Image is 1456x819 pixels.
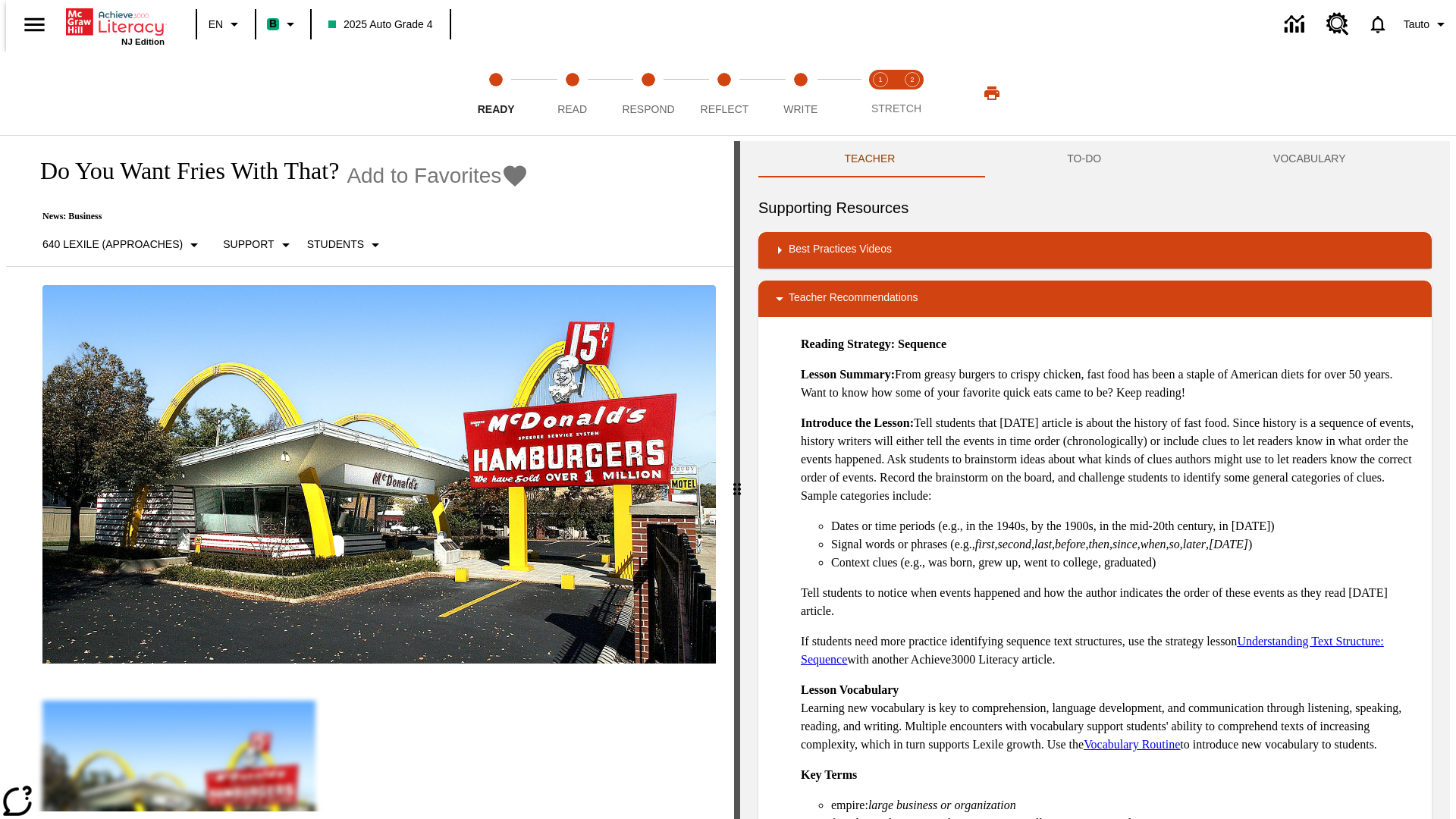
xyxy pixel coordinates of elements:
[1209,538,1248,551] em: [DATE]
[740,141,1450,819] div: activity
[6,141,734,811] div: reading
[898,337,946,350] strong: Sequence
[801,584,1420,620] p: Tell students to notice when events happened and how the author indicates the order of these even...
[261,11,306,38] button: Boost Class color is mint green. Change class color
[758,232,1432,268] div: Best Practices Videos
[831,535,1420,554] li: Signal words or phrases (e.g., , , , , , , , , , )
[12,2,57,47] button: Open side menu
[801,635,1384,666] a: Understanding Text Structure: Sequence
[1276,4,1317,45] a: Data Center
[801,768,857,781] strong: Key Terms
[269,14,277,33] span: B
[217,231,300,259] button: Scaffolds, Support
[868,799,1016,811] em: large business or organization
[121,37,165,46] span: NJ Edition
[757,52,845,135] button: Write step 5 of 5
[1141,538,1166,551] em: when
[801,337,895,350] strong: Reading Strategy:
[209,17,223,33] span: EN
[223,237,274,253] p: Support
[604,52,692,135] button: Respond step 3 of 5
[831,796,1420,814] li: empire:
[981,141,1188,177] button: TO-DO
[202,11,250,38] button: Language: EN, Select a language
[998,538,1031,551] em: second
[801,681,1420,754] p: Learning new vocabulary is key to comprehension, language development, and communication through ...
[66,5,165,46] div: Home
[42,285,716,664] img: One of the first McDonald's stores, with the iconic red sign and golden arches.
[801,416,914,429] strong: Introduce the Lesson:
[858,52,902,135] button: Stretch Read step 1 of 2
[734,141,740,819] div: Press Enter or Spacebar and then press right and left arrow keys to move the slider
[1404,17,1429,33] span: Tauto
[701,103,749,115] span: Reflect
[42,237,183,253] p: 640 Lexile (Approaches)
[801,368,895,381] strong: Lesson Summary:
[347,162,529,189] button: Add to Favorites - Do You Want Fries With That?
[1088,538,1109,551] em: then
[1112,538,1137,551] em: since
[758,196,1432,220] h6: Supporting Resources
[622,103,674,115] span: Respond
[783,103,817,115] span: Write
[1034,538,1052,551] em: last
[801,683,899,696] strong: Lesson Vocabulary
[528,52,616,135] button: Read step 2 of 5
[1055,538,1085,551] em: before
[890,52,934,135] button: Stretch Respond step 2 of 2
[801,366,1420,402] p: From greasy burgers to crispy chicken, fast food has been a staple of American diets for over 50 ...
[307,237,364,253] p: Students
[1188,141,1432,177] button: VOCABULARY
[1398,11,1456,38] button: Profile/Settings
[24,157,339,185] h1: Do You Want Fries With That?
[910,76,914,83] text: 2
[328,17,433,33] span: 2025 Auto Grade 4
[975,538,995,551] em: first
[1084,738,1180,751] a: Vocabulary Routine
[301,231,391,259] button: Select Student
[758,281,1432,317] div: Teacher Recommendations
[758,141,1432,177] div: Instructional Panel Tabs
[24,211,529,222] p: News: Business
[1169,538,1180,551] em: so
[831,554,1420,572] li: Context clues (e.g., was born, grew up, went to college, graduated)
[1183,538,1206,551] em: later
[452,52,540,135] button: Ready step 1 of 5
[789,241,892,259] p: Best Practices Videos
[680,52,768,135] button: Reflect step 4 of 5
[347,164,501,188] span: Add to Favorites
[789,290,918,308] p: Teacher Recommendations
[801,414,1420,505] p: Tell students that [DATE] article is about the history of fast food. Since history is a sequence ...
[758,141,981,177] button: Teacher
[801,632,1420,669] p: If students need more practice identifying sequence text structures, use the strategy lesson with...
[1358,5,1398,44] a: Notifications
[1317,4,1358,45] a: Resource Center, Will open in new tab
[871,102,921,115] span: STRETCH
[831,517,1420,535] li: Dates or time periods (e.g., in the 1940s, by the 1900s, in the mid-20th century, in [DATE])
[968,80,1016,107] button: Print
[557,103,587,115] span: Read
[36,231,209,259] button: Select Lexile, 640 Lexile (Approaches)
[478,103,515,115] span: Ready
[878,76,882,83] text: 1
